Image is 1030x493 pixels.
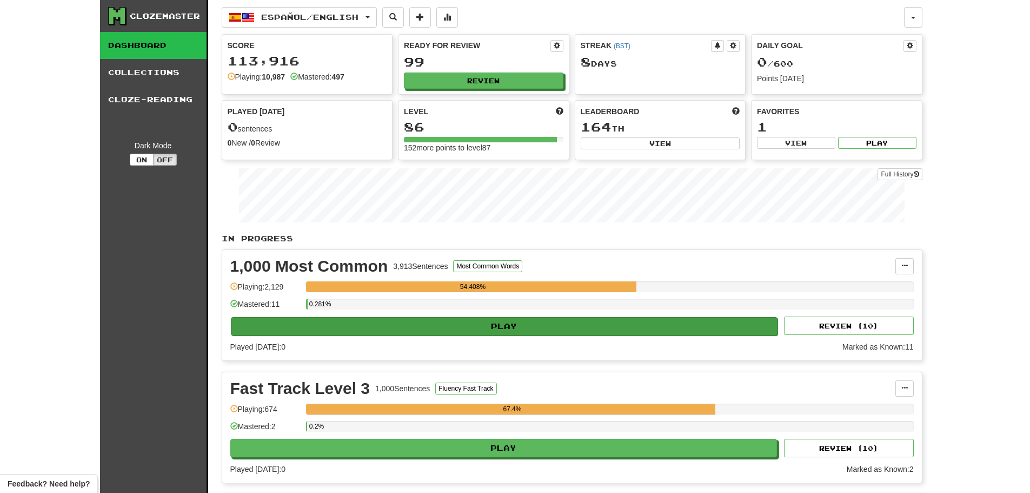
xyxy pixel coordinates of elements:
[453,260,522,272] button: Most Common Words
[393,261,448,272] div: 3,913 Sentences
[228,120,387,134] div: sentences
[230,343,285,351] span: Played [DATE]: 0
[581,120,740,134] div: th
[228,106,285,117] span: Played [DATE]
[581,55,740,69] div: Day s
[581,40,712,51] div: Streak
[436,7,458,28] button: More stats
[581,106,640,117] span: Leaderboard
[757,106,916,117] div: Favorites
[230,258,388,274] div: 1,000 Most Common
[757,120,916,134] div: 1
[757,59,793,68] span: / 600
[231,317,778,336] button: Play
[130,11,200,22] div: Clozemaster
[222,7,377,28] button: Español/English
[108,140,198,151] div: Dark Mode
[130,154,154,166] button: On
[228,40,387,51] div: Score
[382,7,404,28] button: Search sentences
[8,478,90,489] span: Open feedback widget
[404,73,563,89] button: Review
[581,54,591,69] span: 8
[228,139,232,147] strong: 0
[404,120,563,134] div: 86
[309,404,715,415] div: 67.4%
[230,404,301,422] div: Playing: 674
[838,137,916,149] button: Play
[228,119,238,134] span: 0
[614,42,630,50] a: (BST)
[251,139,255,147] strong: 0
[581,119,612,134] span: 164
[404,40,550,51] div: Ready for Review
[230,281,301,299] div: Playing: 2,129
[375,383,430,394] div: 1,000 Sentences
[757,73,916,84] div: Points [DATE]
[290,71,344,82] div: Mastered:
[878,168,922,180] a: Full History
[230,421,301,439] div: Mastered: 2
[309,281,636,292] div: 54.408%
[100,86,207,113] a: Cloze-Reading
[732,106,740,117] span: This week in points, UTC
[784,317,914,335] button: Review (10)
[228,71,285,82] div: Playing:
[261,12,358,22] span: Español / English
[230,299,301,317] div: Mastered: 11
[228,54,387,68] div: 113,916
[404,106,428,117] span: Level
[784,439,914,457] button: Review (10)
[404,142,563,153] div: 152 more points to level 87
[847,464,914,475] div: Marked as Known: 2
[230,380,370,397] div: Fast Track Level 3
[230,465,285,474] span: Played [DATE]: 0
[556,106,563,117] span: Score more points to level up
[262,73,285,81] strong: 10,987
[842,341,914,352] div: Marked as Known: 11
[757,137,835,149] button: View
[331,73,344,81] strong: 497
[100,32,207,59] a: Dashboard
[100,59,207,86] a: Collections
[153,154,177,166] button: Off
[581,137,740,149] button: View
[228,137,387,148] div: New / Review
[404,55,563,69] div: 99
[757,40,903,52] div: Daily Goal
[757,54,767,69] span: 0
[230,439,778,457] button: Play
[409,7,431,28] button: Add sentence to collection
[222,233,922,244] p: In Progress
[435,383,496,395] button: Fluency Fast Track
